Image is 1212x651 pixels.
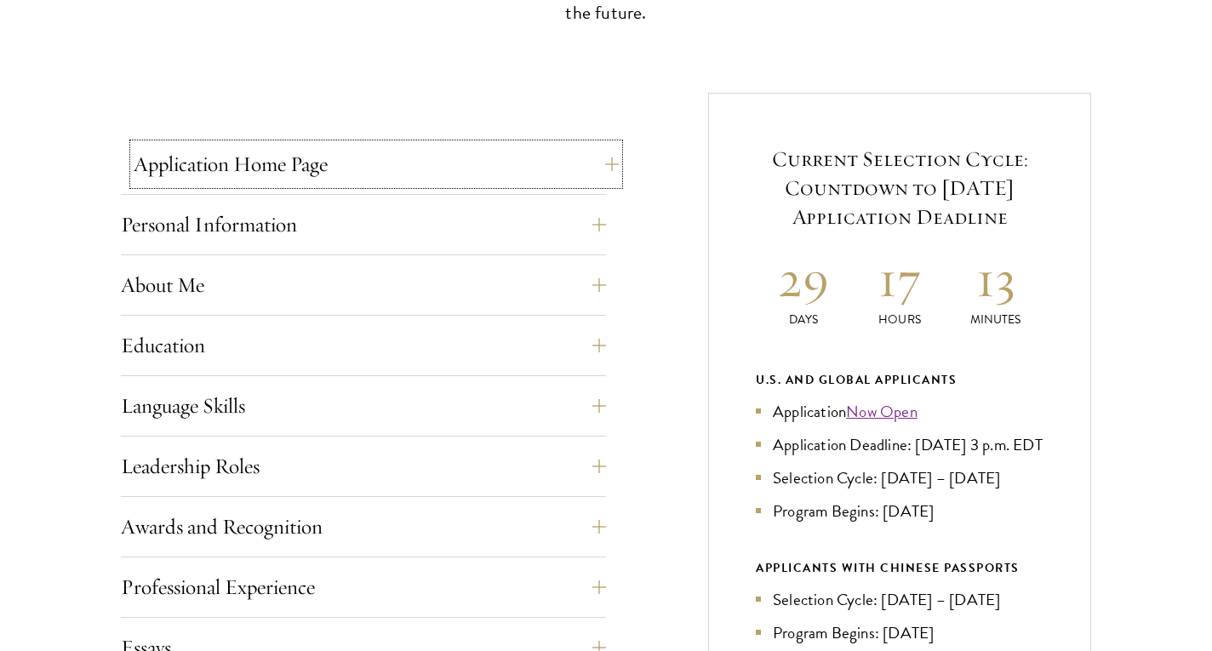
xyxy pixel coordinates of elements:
[121,204,606,245] button: Personal Information
[756,432,1043,457] li: Application Deadline: [DATE] 3 p.m. EDT
[756,499,1043,523] li: Program Begins: [DATE]
[756,557,1043,579] div: APPLICANTS WITH CHINESE PASSPORTS
[756,465,1043,490] li: Selection Cycle: [DATE] – [DATE]
[756,311,852,328] p: Days
[756,145,1043,231] h5: Current Selection Cycle: Countdown to [DATE] Application Deadline
[121,567,606,608] button: Professional Experience
[121,265,606,306] button: About Me
[134,144,619,185] button: Application Home Page
[846,399,918,424] a: Now Open
[121,385,606,426] button: Language Skills
[756,247,852,311] h2: 29
[121,506,606,547] button: Awards and Recognition
[947,247,1043,311] h2: 13
[852,311,948,328] p: Hours
[852,247,948,311] h2: 17
[756,587,1043,612] li: Selection Cycle: [DATE] – [DATE]
[756,369,1043,391] div: U.S. and Global Applicants
[121,446,606,487] button: Leadership Roles
[121,325,606,366] button: Education
[756,399,1043,424] li: Application
[947,311,1043,328] p: Minutes
[756,620,1043,645] li: Program Begins: [DATE]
